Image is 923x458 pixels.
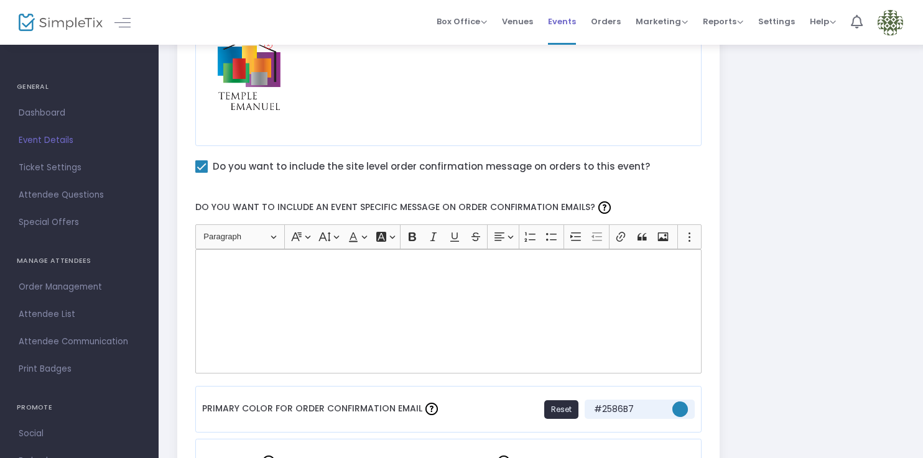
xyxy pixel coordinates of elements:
span: Ticket Settings [19,160,140,176]
span: Event Details [19,132,140,149]
span: Settings [758,6,795,37]
label: Primary Color For Order Confirmation Email [202,393,441,426]
span: Events [548,6,576,37]
span: Attendee Communication [19,334,140,350]
span: Help [810,16,836,27]
h4: GENERAL [17,75,142,99]
span: Special Offers [19,214,140,231]
span: Social [19,426,140,442]
kendo-colorpicker: #2586b7 [666,400,689,419]
h4: PROMOTE [17,395,142,420]
img: question-mark [598,201,611,214]
span: Reports [703,16,743,27]
img: TElogo.png [202,34,295,127]
span: Orders [591,6,621,37]
div: Rich Text Editor, main [195,249,702,373]
span: Box Office [437,16,487,27]
span: Attendee List [19,306,140,323]
span: #2586B7 [591,403,666,416]
span: Dashboard [19,105,140,121]
img: question-mark [425,403,438,415]
label: Do you want to include an event specific message on order confirmation emails? [189,191,708,224]
div: Editor toolbar [195,224,702,249]
span: Attendee Questions [19,187,140,203]
span: Paragraph [203,229,268,244]
span: Marketing [636,16,688,27]
span: Venues [502,6,533,37]
span: Order Management [19,279,140,295]
span: Do you want to include the site level order confirmation message on orders to this event? [213,158,650,175]
span: Print Badges [19,361,140,377]
button: Reset [544,400,578,419]
button: Paragraph [198,227,282,246]
h4: MANAGE ATTENDEES [17,249,142,273]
